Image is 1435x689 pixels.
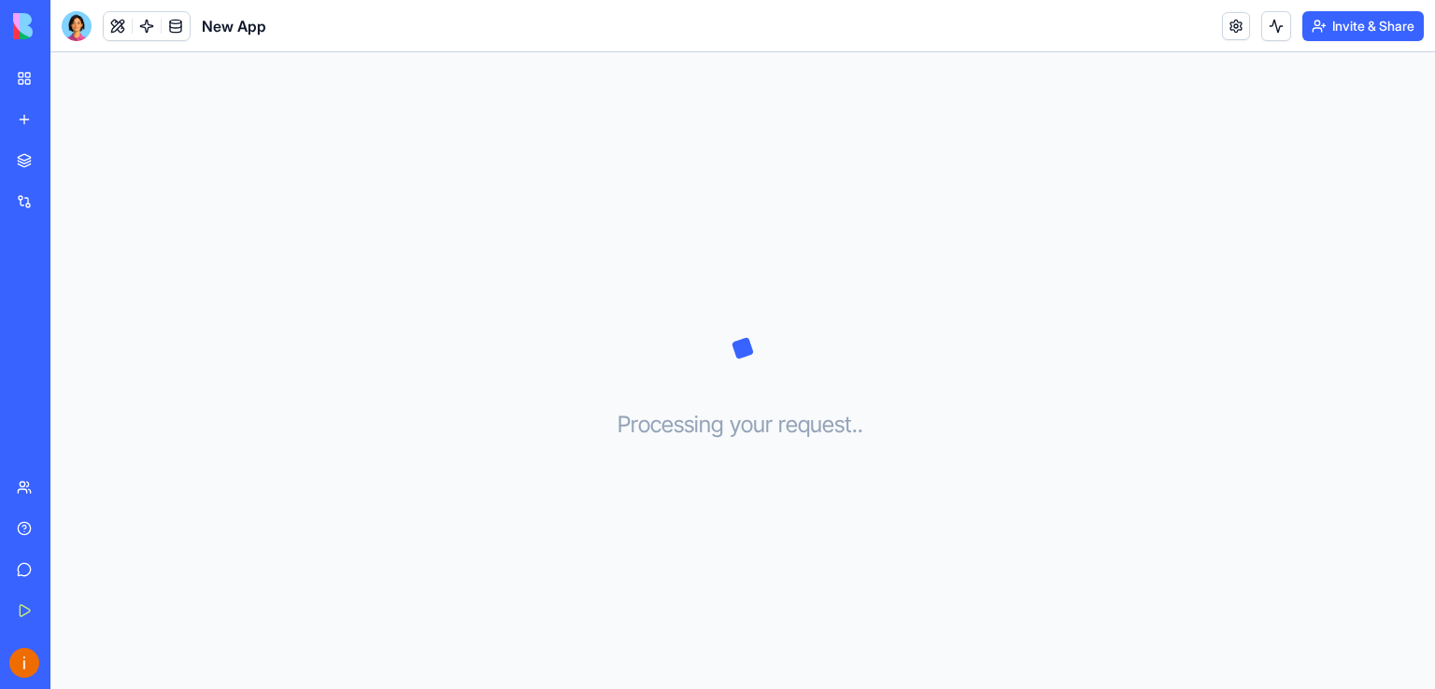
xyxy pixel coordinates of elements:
span: New App [202,15,266,37]
h3: Processing your request [618,410,869,440]
img: ACg8ocLB9P26u4z_XfVqqZv23IIy26lOVRMs5a5o78UrcOGifJo1jA=s96-c [9,648,39,678]
img: logo [13,13,129,39]
button: Invite & Share [1302,11,1424,41]
span: . [852,410,858,440]
span: . [858,410,863,440]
